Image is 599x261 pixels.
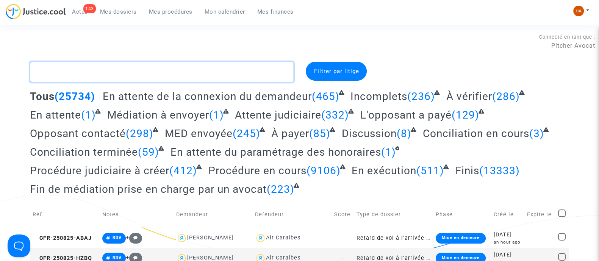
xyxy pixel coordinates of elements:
span: (412) [169,164,197,177]
span: Attente judiciaire [235,109,321,121]
span: RDV [113,235,122,240]
span: (286) [492,90,520,103]
img: ded1cc776adf1572996fd1eb160d6406 [573,6,584,16]
span: Finis [455,164,479,177]
span: (511) [416,164,444,177]
span: En attente [30,109,81,121]
a: Mes dossiers [94,6,143,17]
span: (298) [126,127,153,140]
span: (13333) [479,164,520,177]
span: (1) [81,109,96,121]
span: Conciliation terminée [30,146,138,158]
span: (129) [452,109,479,121]
td: Créé le [491,201,524,228]
iframe: Help Scout Beacon - Open [8,234,30,257]
span: Procédure en cours [208,164,307,177]
span: Discussion [342,127,397,140]
div: Mise en demeure [436,233,486,244]
span: Mes dossiers [100,8,137,15]
span: + [126,234,142,241]
span: Incomplets [350,90,407,103]
span: Connecté en tant que : [539,34,595,40]
div: [DATE] [493,231,522,239]
span: Opposant contacté [30,127,126,140]
td: Type de dossier [354,201,433,228]
td: Phase [433,201,491,228]
td: Demandeur [174,201,253,228]
span: Médiation à envoyer [107,109,209,121]
div: an hour ago [493,239,522,245]
span: Mon calendrier [205,8,245,15]
img: icon-user.svg [255,233,266,244]
span: (465) [312,90,339,103]
span: Actus [72,8,88,15]
span: (85) [309,127,330,140]
div: Air Caraibes [266,255,300,261]
span: CFR-250825-ABAJ [33,235,92,241]
a: Mes finances [251,6,300,17]
span: Filtrer par litige [314,68,359,75]
span: (3) [529,127,544,140]
span: (8) [397,127,411,140]
td: Notes [100,201,174,228]
td: Retard de vol à l'arrivée (Règlement CE n°261/2004) [354,228,433,248]
span: (245) [233,127,260,140]
span: En exécution [352,164,416,177]
span: (332) [321,109,349,121]
div: 143 [83,4,96,13]
span: (9106) [307,164,341,177]
a: Mon calendrier [199,6,251,17]
span: Conciliation en cours [422,127,529,140]
span: (1) [381,146,396,158]
span: Procédure judiciaire à créer [30,164,169,177]
span: Tous [30,90,55,103]
div: [DATE] [493,251,522,259]
td: Score [332,201,354,228]
div: Air Caraibes [266,234,300,241]
span: Mes procédures [149,8,192,15]
span: (25734) [55,90,95,103]
span: RDV [113,255,122,260]
div: [PERSON_NAME] [187,255,234,261]
span: En attente du paramétrage des honoraires [170,146,381,158]
span: L'opposant a payé [360,109,452,121]
div: [PERSON_NAME] [187,234,234,241]
span: En attente de la connexion du demandeur [103,90,312,103]
td: Expire le [524,201,555,228]
a: 143Actus [66,6,94,17]
span: Mes finances [257,8,294,15]
img: jc-logo.svg [6,4,66,19]
span: (223) [267,183,294,195]
span: Fin de médiation prise en charge par un avocat [30,183,267,195]
span: (236) [407,90,435,103]
td: Réf. [30,201,100,228]
img: icon-user.svg [176,233,187,244]
span: - [342,235,344,241]
span: (59) [138,146,159,158]
span: À payer [271,127,309,140]
td: Defendeur [252,201,332,228]
span: MED envoyée [165,127,233,140]
a: Mes procédures [143,6,199,17]
span: + [126,254,142,261]
span: À vérifier [446,90,492,103]
span: (1) [209,109,224,121]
